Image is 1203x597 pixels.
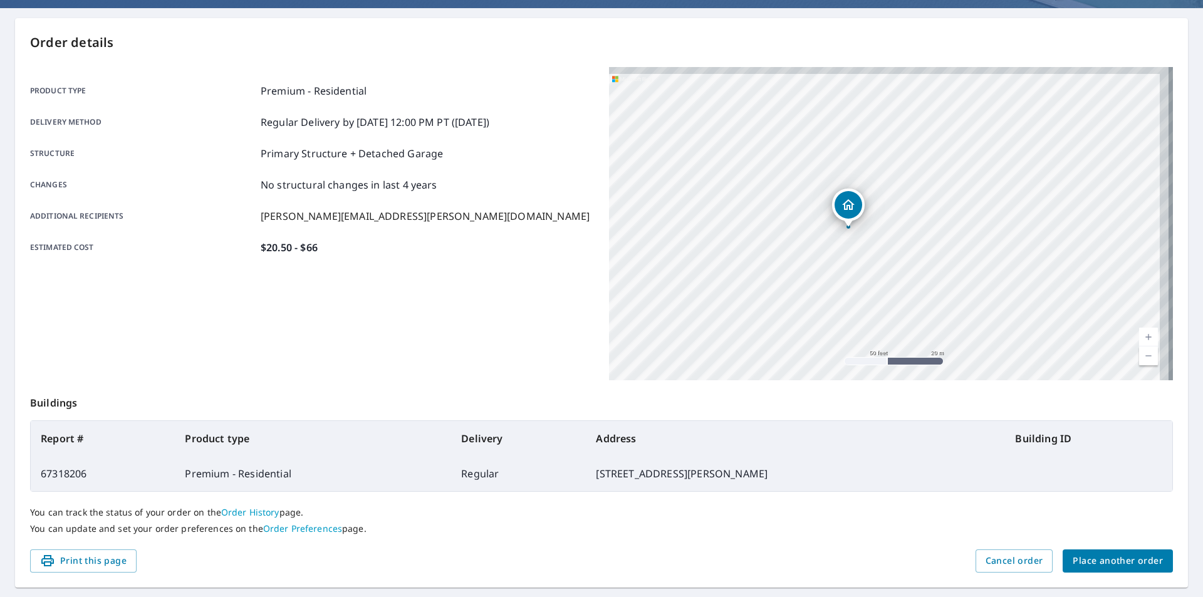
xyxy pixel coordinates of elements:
[832,189,865,227] div: Dropped pin, building 1, Residential property, 5455 Merrick Rd Massapequa, NY 11758
[30,380,1173,420] p: Buildings
[30,146,256,161] p: Structure
[30,523,1173,534] p: You can update and set your order preferences on the page.
[40,553,127,569] span: Print this page
[30,83,256,98] p: Product type
[30,33,1173,52] p: Order details
[1139,346,1158,365] a: Current Level 19, Zoom Out
[261,83,367,98] p: Premium - Residential
[261,209,590,224] p: [PERSON_NAME][EMAIL_ADDRESS][PERSON_NAME][DOMAIN_NAME]
[1005,421,1172,456] th: Building ID
[986,553,1043,569] span: Cancel order
[221,506,279,518] a: Order History
[30,507,1173,518] p: You can track the status of your order on the page.
[586,456,1005,491] td: [STREET_ADDRESS][PERSON_NAME]
[586,421,1005,456] th: Address
[1063,549,1173,573] button: Place another order
[31,456,175,491] td: 67318206
[451,456,586,491] td: Regular
[263,522,342,534] a: Order Preferences
[30,549,137,573] button: Print this page
[451,421,586,456] th: Delivery
[261,177,437,192] p: No structural changes in last 4 years
[261,240,318,255] p: $20.50 - $66
[976,549,1053,573] button: Cancel order
[30,209,256,224] p: Additional recipients
[30,240,256,255] p: Estimated cost
[1139,328,1158,346] a: Current Level 19, Zoom In
[261,115,489,130] p: Regular Delivery by [DATE] 12:00 PM PT ([DATE])
[30,115,256,130] p: Delivery method
[261,146,443,161] p: Primary Structure + Detached Garage
[175,421,451,456] th: Product type
[30,177,256,192] p: Changes
[175,456,451,491] td: Premium - Residential
[31,421,175,456] th: Report #
[1073,553,1163,569] span: Place another order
